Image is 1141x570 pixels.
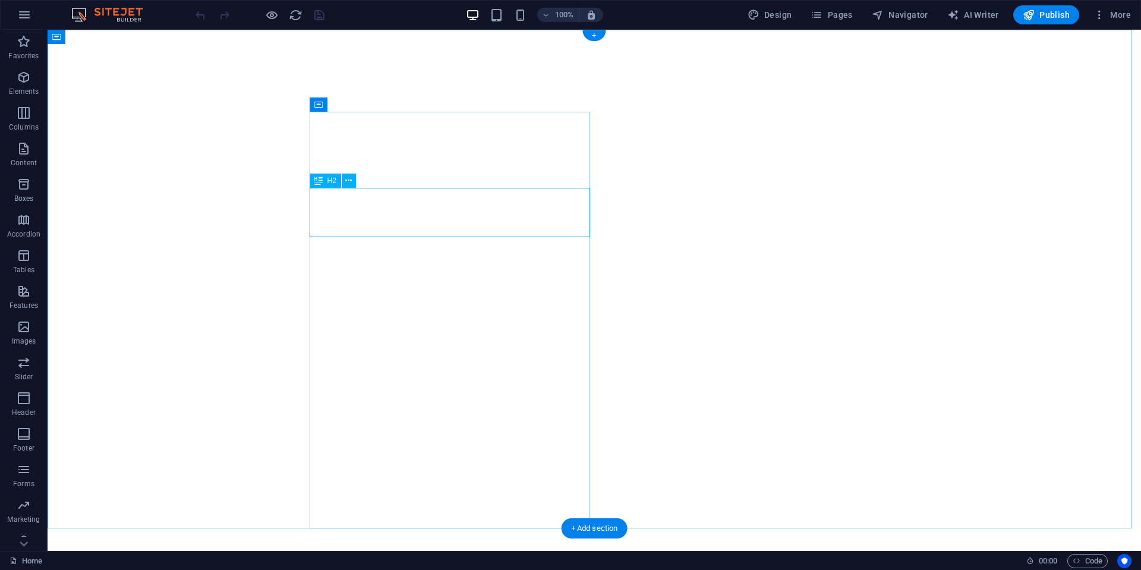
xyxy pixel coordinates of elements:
[943,5,1004,24] button: AI Writer
[327,177,336,184] span: H2
[1089,5,1136,24] button: More
[12,408,36,417] p: Header
[1073,554,1102,568] span: Code
[872,9,928,21] span: Navigator
[1093,9,1131,21] span: More
[264,8,279,22] button: Click here to leave preview mode and continue editing
[1067,554,1108,568] button: Code
[7,515,40,524] p: Marketing
[811,9,852,21] span: Pages
[11,158,37,168] p: Content
[12,336,36,346] p: Images
[9,122,39,132] p: Columns
[582,30,606,41] div: +
[562,518,628,538] div: + Add section
[748,9,792,21] span: Design
[806,5,857,24] button: Pages
[537,8,579,22] button: 100%
[743,5,797,24] div: Design (Ctrl+Alt+Y)
[68,8,157,22] img: Editor Logo
[1023,9,1070,21] span: Publish
[14,194,34,203] p: Boxes
[15,372,33,382] p: Slider
[947,9,999,21] span: AI Writer
[289,8,302,22] i: Reload page
[13,265,34,275] p: Tables
[586,10,597,20] i: On resize automatically adjust zoom level to fit chosen device.
[13,443,34,453] p: Footer
[9,87,39,96] p: Elements
[10,301,38,310] p: Features
[13,479,34,489] p: Forms
[743,5,797,24] button: Design
[7,229,40,239] p: Accordion
[8,51,39,61] p: Favorites
[1047,556,1049,565] span: :
[1039,554,1057,568] span: 00 00
[1026,554,1058,568] h6: Session time
[867,5,933,24] button: Navigator
[288,8,302,22] button: reload
[1013,5,1079,24] button: Publish
[555,8,574,22] h6: 100%
[1117,554,1131,568] button: Usercentrics
[10,554,42,568] a: Click to cancel selection. Double-click to open Pages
